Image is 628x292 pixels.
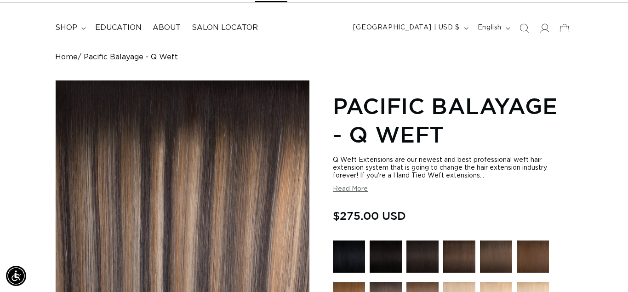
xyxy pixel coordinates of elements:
a: 1B Soft Black - Q Weft [406,240,439,277]
a: 4AB Medium Ash Brown - Q Weft [480,240,512,277]
a: 1 Black - Q Weft [333,240,365,277]
a: 1N Natural Black - Q Weft [370,240,402,277]
span: English [478,23,502,33]
a: Education [90,17,147,38]
img: 2 Dark Brown - Q Weft [443,240,475,273]
span: [GEOGRAPHIC_DATA] | USD $ [353,23,460,33]
button: [GEOGRAPHIC_DATA] | USD $ [348,19,472,37]
div: Q Weft Extensions are our newest and best professional weft hair extension system that is going t... [333,156,573,180]
img: 4AB Medium Ash Brown - Q Weft [480,240,512,273]
a: 4 Medium Brown - Q Weft [517,240,549,277]
img: 4 Medium Brown - Q Weft [517,240,549,273]
img: 1N Natural Black - Q Weft [370,240,402,273]
a: 2 Dark Brown - Q Weft [443,240,475,277]
button: Read More [333,185,368,193]
a: Home [55,53,78,62]
a: About [147,17,186,38]
span: Education [95,23,142,33]
summary: shop [50,17,90,38]
span: Pacific Balayage - Q Weft [84,53,178,62]
iframe: Chat Widget [582,248,628,292]
span: Salon Locator [192,23,258,33]
span: $275.00 USD [333,207,406,224]
nav: breadcrumbs [55,53,573,62]
button: English [472,19,514,37]
img: 1B Soft Black - Q Weft [406,240,439,273]
span: About [153,23,181,33]
h1: Pacific Balayage - Q Weft [333,92,573,149]
img: 1 Black - Q Weft [333,240,365,273]
summary: Search [514,18,534,38]
span: shop [55,23,77,33]
a: Salon Locator [186,17,263,38]
div: Accessibility Menu [6,266,26,286]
